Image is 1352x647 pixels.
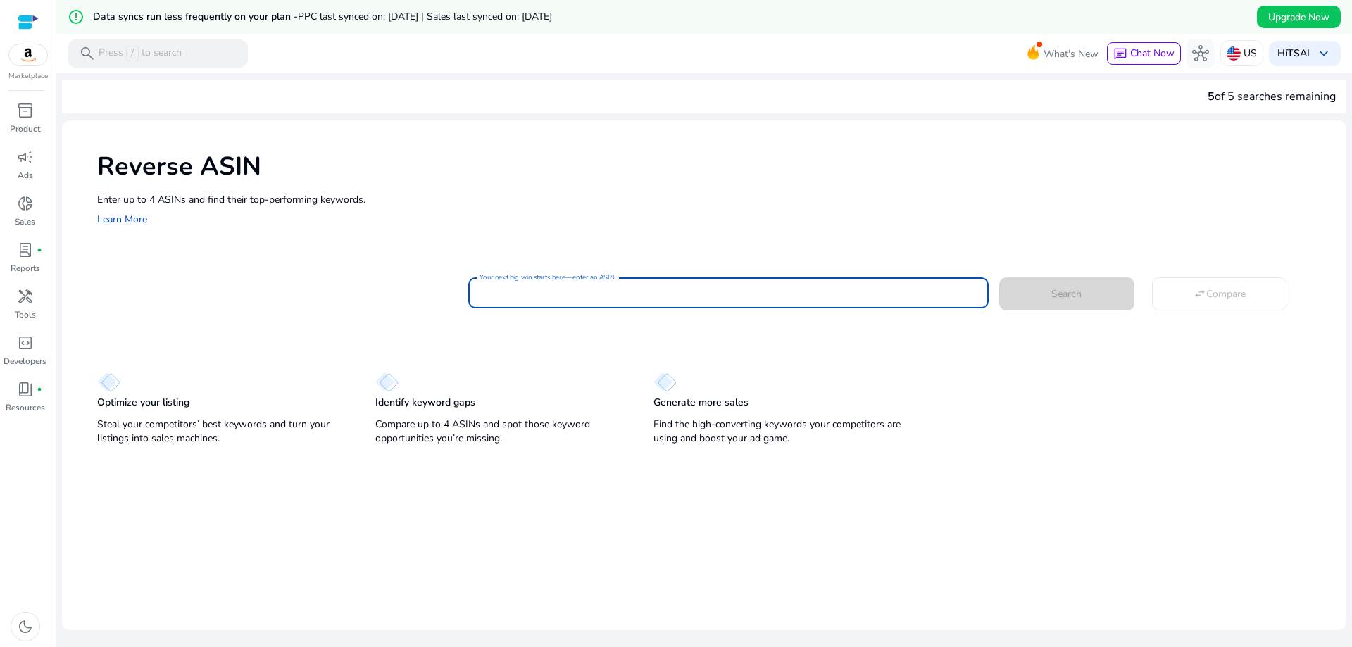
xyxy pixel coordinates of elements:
[375,372,399,392] img: diamond.svg
[1044,42,1098,66] span: What's New
[375,396,475,410] p: Identify keyword gaps
[1208,89,1215,104] span: 5
[1287,46,1310,60] b: TSAI
[17,618,34,635] span: dark_mode
[97,372,120,392] img: diamond.svg
[17,149,34,165] span: campaign
[1208,88,1336,105] div: of 5 searches remaining
[15,308,36,321] p: Tools
[1113,47,1127,61] span: chat
[10,123,40,135] p: Product
[11,262,40,275] p: Reports
[6,401,45,414] p: Resources
[17,241,34,258] span: lab_profile
[17,334,34,351] span: code_blocks
[653,396,749,410] p: Generate more sales
[1277,49,1310,58] p: Hi
[18,169,33,182] p: Ads
[37,387,42,392] span: fiber_manual_record
[37,247,42,253] span: fiber_manual_record
[17,102,34,119] span: inventory_2
[653,372,677,392] img: diamond.svg
[1107,42,1181,65] button: chatChat Now
[15,215,35,228] p: Sales
[480,272,614,282] mat-label: Your next big win starts here—enter an ASIN
[1244,41,1257,65] p: US
[1315,45,1332,62] span: keyboard_arrow_down
[126,46,139,61] span: /
[8,71,48,82] p: Marketplace
[4,355,46,368] p: Developers
[93,11,552,23] h5: Data syncs run less frequently on your plan -
[1192,45,1209,62] span: hub
[1268,10,1329,25] span: Upgrade Now
[17,381,34,398] span: book_4
[97,151,1332,182] h1: Reverse ASIN
[1187,39,1215,68] button: hub
[79,45,96,62] span: search
[17,288,34,305] span: handyman
[97,192,1332,207] p: Enter up to 4 ASINs and find their top-performing keywords.
[9,44,47,65] img: amazon.svg
[97,213,147,226] a: Learn More
[1130,46,1175,60] span: Chat Now
[97,396,189,410] p: Optimize your listing
[97,417,347,446] p: Steal your competitors’ best keywords and turn your listings into sales machines.
[68,8,84,25] mat-icon: error_outline
[298,10,552,23] span: PPC last synced on: [DATE] | Sales last synced on: [DATE]
[17,195,34,212] span: donut_small
[1227,46,1241,61] img: us.svg
[375,417,625,446] p: Compare up to 4 ASINs and spot those keyword opportunities you’re missing.
[1257,6,1341,28] button: Upgrade Now
[99,46,182,61] p: Press to search
[653,417,903,446] p: Find the high-converting keywords your competitors are using and boost your ad game.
